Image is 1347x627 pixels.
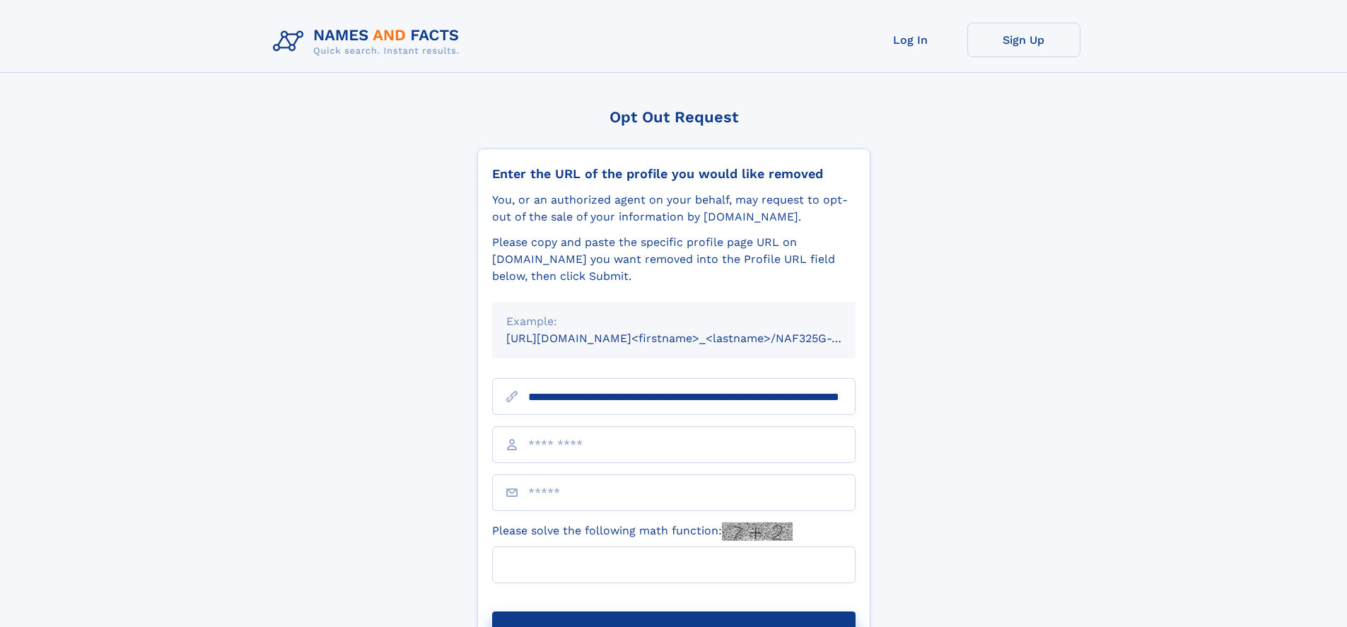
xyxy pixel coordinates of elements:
[506,313,841,330] div: Example:
[492,192,856,225] div: You, or an authorized agent on your behalf, may request to opt-out of the sale of your informatio...
[492,234,856,285] div: Please copy and paste the specific profile page URL on [DOMAIN_NAME] you want removed into the Pr...
[492,522,793,541] label: Please solve the following math function:
[506,332,882,345] small: [URL][DOMAIN_NAME]<firstname>_<lastname>/NAF325G-xxxxxxxx
[854,23,967,57] a: Log In
[267,23,471,61] img: Logo Names and Facts
[492,166,856,182] div: Enter the URL of the profile you would like removed
[477,108,870,126] div: Opt Out Request
[967,23,1080,57] a: Sign Up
